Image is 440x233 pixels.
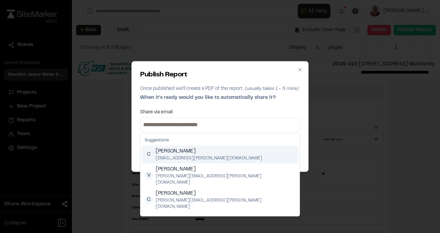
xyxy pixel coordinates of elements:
[156,214,295,222] span: [PERSON_NAME]
[156,197,295,210] span: [PERSON_NAME][EMAIL_ADDRESS][PERSON_NAME][DOMAIN_NAME]
[245,87,299,91] span: (usually takes 1 - 5 mins)
[140,96,276,100] span: When it's ready would you like to automatically share it?
[145,150,153,159] span: C
[145,171,153,180] span: V
[156,148,262,155] span: [PERSON_NAME]
[140,70,300,80] h2: Publish Report
[140,134,300,216] div: Suggestions
[156,190,295,197] span: [PERSON_NAME]
[142,135,298,146] div: Suggestions
[156,173,295,186] span: [PERSON_NAME][EMAIL_ADDRESS][PERSON_NAME][DOMAIN_NAME]
[140,85,300,93] p: Once published we'll create a PDF of the report.
[156,155,262,161] span: [EMAIL_ADDRESS][PERSON_NAME][DOMAIN_NAME]
[140,110,173,115] label: Share via email
[156,166,295,173] span: [PERSON_NAME]
[145,196,153,204] span: C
